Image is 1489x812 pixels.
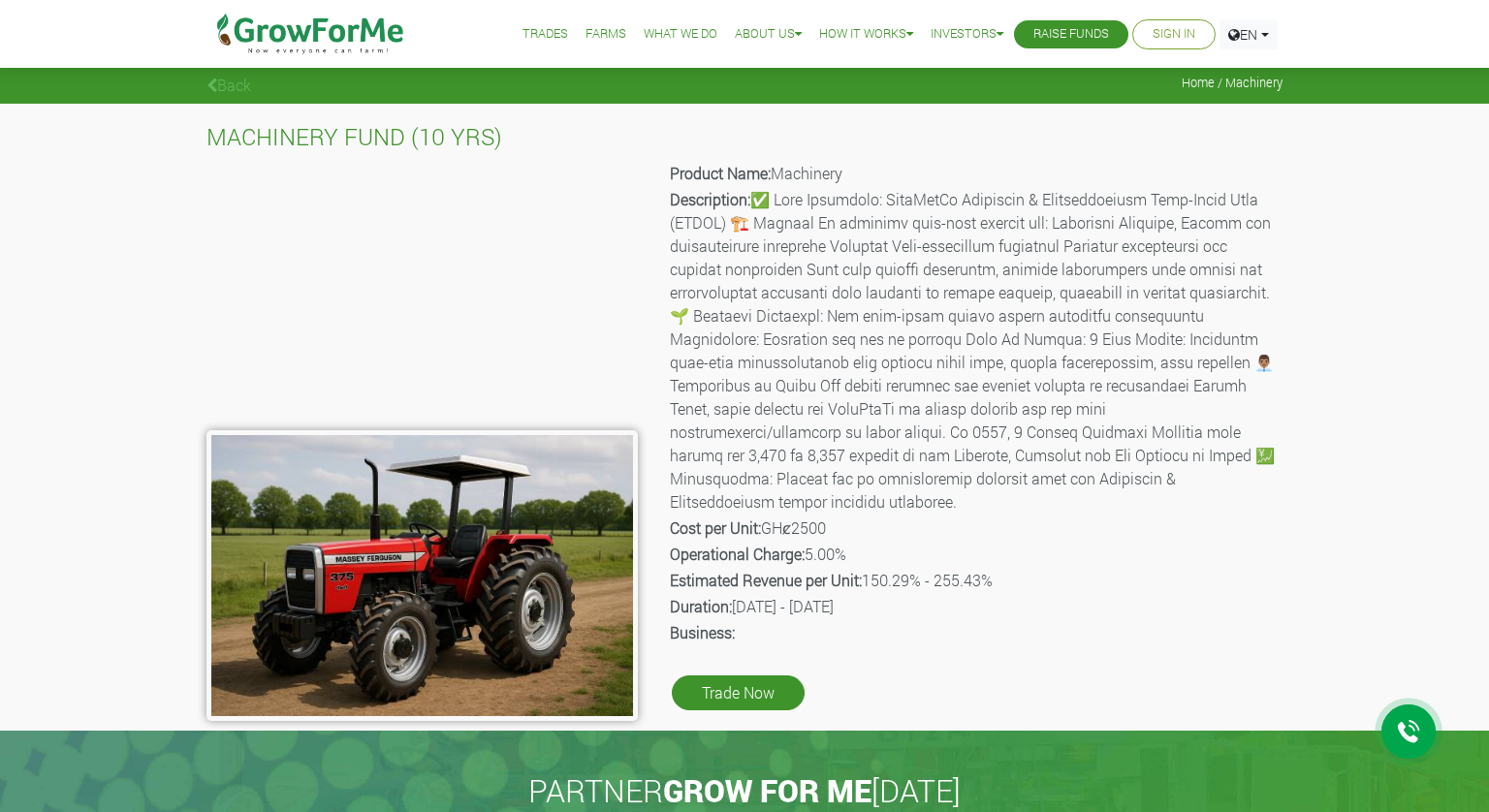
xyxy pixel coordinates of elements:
[670,595,1280,618] p: [DATE] - [DATE]
[819,24,913,45] a: How it Works
[670,570,862,590] b: Estimated Revenue per Unit:
[663,769,871,811] span: GROW FOR ME
[1153,24,1195,45] a: Sign In
[670,517,761,538] b: Cost per Unit:
[206,75,251,95] a: Back
[672,675,805,710] a: Trade Now
[214,772,1275,809] h2: PARTNER [DATE]
[670,543,1280,566] p: 5.00%
[931,24,1003,45] a: Investors
[1033,24,1109,45] a: Raise Funds
[586,24,626,45] a: Farms
[670,569,1280,592] p: 150.29% - 255.43%
[644,24,717,45] a: What We Do
[735,24,802,45] a: About Us
[1182,76,1283,90] span: Home / Machinery
[670,162,1280,185] p: Machinery
[670,163,771,183] b: Product Name:
[1220,19,1278,49] a: EN
[670,622,735,642] b: Business:
[523,24,568,45] a: Trades
[206,430,638,721] img: growforme image
[670,188,1280,514] p: ✅ Lore Ipsumdolo: SitaMetCo Adipiscin & Elitseddoeiusm Temp-Incid Utla (ETDOL) 🏗️ Magnaal En admi...
[206,123,1283,151] h4: MACHINERY FUND (10 YRS)
[670,544,805,564] b: Operational Charge:
[670,189,750,209] b: Description:
[670,516,1280,540] p: GHȼ2500
[670,596,732,616] b: Duration:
